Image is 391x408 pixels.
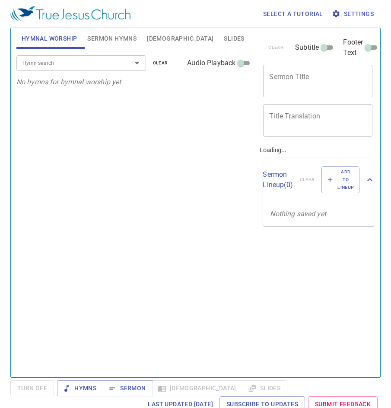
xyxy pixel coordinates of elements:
[263,169,292,190] p: Sermon Lineup ( 0 )
[270,210,326,218] i: Nothing saved yet
[16,78,121,86] i: No hymns for hymnal worship yet
[110,383,146,394] span: Sermon
[22,33,77,44] span: Hymnal Worship
[330,6,377,22] button: Settings
[64,383,96,394] span: Hymns
[327,168,354,192] span: Add to Lineup
[334,9,374,19] span: Settings
[343,37,363,58] span: Footer Text
[263,158,375,202] div: Sermon Lineup(0)clearAdd to Lineup
[224,33,244,44] span: Slides
[321,166,359,194] button: Add to Lineup
[10,6,130,22] img: True Jesus Church
[87,33,137,44] span: Sermon Hymns
[57,380,103,396] button: Hymns
[187,58,235,68] span: Audio Playback
[153,59,168,67] span: clear
[147,33,213,44] span: [DEMOGRAPHIC_DATA]
[256,25,378,374] div: Loading...
[263,9,323,19] span: Select a tutorial
[103,380,153,396] button: Sermon
[148,58,173,68] button: clear
[131,57,143,69] button: Open
[260,6,327,22] button: Select a tutorial
[295,42,319,53] span: Subtitle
